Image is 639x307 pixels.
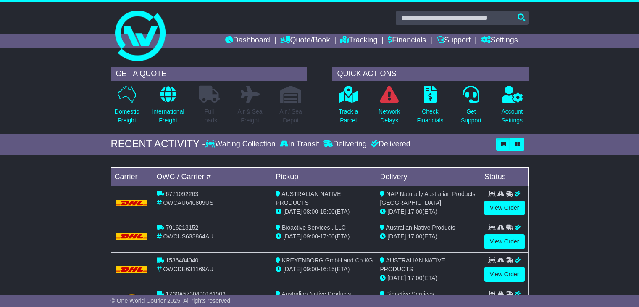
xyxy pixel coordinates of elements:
span: 17:00 [320,233,335,240]
p: Full Loads [199,107,220,125]
a: View Order [484,234,525,249]
td: Status [481,167,528,186]
a: Dashboard [225,34,270,48]
span: [DATE] [387,208,406,215]
p: Track a Parcel [339,107,358,125]
td: Pickup [272,167,376,186]
span: 09:00 [303,266,318,273]
p: Air / Sea Depot [279,107,302,125]
div: - (ETA) [276,207,373,216]
a: InternationalFreight [151,85,184,130]
span: 09:00 [303,233,318,240]
a: GetSupport [460,85,482,130]
span: OWCAU640809US [163,199,213,206]
span: Bioactive Services , LLC [282,224,346,231]
span: [DATE] [387,233,406,240]
span: 15:00 [320,208,335,215]
span: 17:00 [408,275,422,281]
img: DHL.png [116,200,148,206]
span: OWCDE631169AU [163,266,213,273]
div: - (ETA) [276,232,373,241]
a: Support [437,34,471,48]
span: © One World Courier 2025. All rights reserved. [111,297,232,304]
p: Air & Sea Freight [237,107,262,125]
a: Quote/Book [280,34,330,48]
div: (ETA) [380,232,477,241]
div: Delivered [369,140,410,149]
div: In Transit [278,140,321,149]
a: CheckFinancials [417,85,444,130]
p: Domestic Freight [115,107,139,125]
span: Australian Native Products [281,291,351,297]
span: KREYENBORG GmbH and Co KG [282,257,373,264]
td: OWC / Carrier # [153,167,272,186]
a: Settings [481,34,518,48]
span: 16:15 [320,266,335,273]
td: Carrier [111,167,153,186]
img: DHL.png [116,266,148,273]
a: Tracking [340,34,377,48]
p: Account Settings [502,107,523,125]
div: Waiting Collection [205,140,277,149]
span: 1536484040 [166,257,198,264]
span: NAP Naturally Australian Products [GEOGRAPHIC_DATA] [380,191,475,206]
div: (ETA) [380,274,477,283]
a: Financials [388,34,426,48]
span: Australian Native Products [386,224,455,231]
span: 6771092263 [166,191,198,197]
div: - (ETA) [276,265,373,274]
div: (ETA) [380,207,477,216]
span: 7916213152 [166,224,198,231]
span: Bioactive Services [GEOGRAPHIC_DATA] [380,291,441,306]
span: [DATE] [283,266,302,273]
a: View Order [484,267,525,282]
a: NetworkDelays [378,85,400,130]
div: Delivering [321,140,369,149]
div: GET A QUOTE [111,67,307,81]
span: 1Z30A5730490161903 [166,291,225,297]
p: Check Financials [417,107,444,125]
span: [DATE] [283,233,302,240]
td: Delivery [376,167,481,186]
a: DomesticFreight [114,85,139,130]
div: QUICK ACTIONS [332,67,529,81]
span: OWCUS633864AU [163,233,213,240]
span: [DATE] [387,275,406,281]
span: 17:00 [408,233,422,240]
span: [DATE] [283,208,302,215]
span: 17:00 [408,208,422,215]
div: RECENT ACTIVITY - [111,138,206,150]
span: AUSTRALIAN NATIVE PRODUCTS [380,257,445,273]
a: AccountSettings [501,85,523,130]
p: Get Support [461,107,481,125]
span: 08:00 [303,208,318,215]
span: AUSTRALIAN NATIVE PRODUCTS [276,191,341,206]
p: International Freight [152,107,184,125]
p: Network Delays [379,107,400,125]
a: View Order [484,201,525,215]
img: DHL.png [116,233,148,240]
a: Track aParcel [338,85,358,130]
